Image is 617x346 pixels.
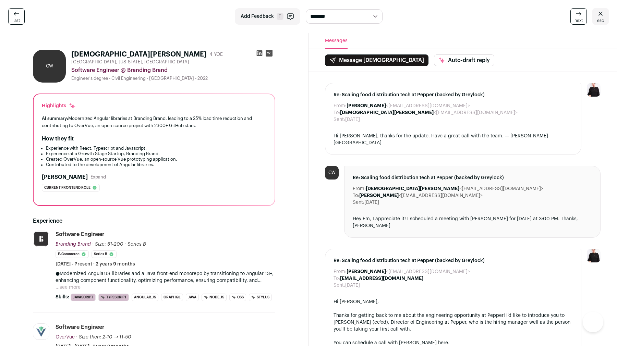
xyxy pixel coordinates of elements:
span: Skills: [56,294,69,300]
img: b0cb66b77a782b6bb9e3ea76648ed9e167cdf099b061c43f13c2e7214b9108b6.jpg [33,324,49,339]
div: Engineer's degree - Civil Engineering - [GEOGRAPHIC_DATA] - 2022 [71,76,275,81]
dd: [DATE] [345,282,360,289]
a: next [570,8,587,25]
li: Contributed to the development of Angular libraries. [46,162,266,168]
button: Messages [325,33,348,49]
span: · Size: 51-200 [92,242,123,247]
dd: <[EMAIL_ADDRESS][DOMAIN_NAME]> [347,102,470,109]
div: Hey Em, I appreciate it! I scheduled a meeting with [PERSON_NAME] for [DATE] at 3:00 PM. Thanks, ... [353,215,592,229]
span: Re: Scaling food distribution tech at Pepper (backed by Greylock) [334,91,573,98]
dt: Sent: [334,282,345,289]
p: ●Modernized AngularJS libraries and a Java front-end monorepo by transitioning to Angular 13+, en... [56,270,275,284]
div: Modernized Angular libraries at Branding Brand, leading to a 25% load time reduction and contribu... [42,115,266,129]
div: Highlights [42,102,76,109]
dt: From: [334,268,347,275]
div: 4 YOE [209,51,223,58]
h2: [PERSON_NAME] [42,173,88,181]
img: b3d3f0b04c35b582f27d383531cc4e5a28f136ecc3fc08ea544cfbc492091949.jpg [33,231,49,247]
dd: <[EMAIL_ADDRESS][DOMAIN_NAME]> [366,185,543,192]
div: Hi [PERSON_NAME], [334,298,573,305]
button: Message [DEMOGRAPHIC_DATA] [325,54,428,66]
dt: Sent: [353,199,364,206]
span: esc [597,18,604,23]
b: [PERSON_NAME] [359,193,399,198]
a: esc [592,8,609,25]
button: Expand [90,174,106,180]
button: Auto-draft reply [434,54,494,66]
dd: <[EMAIL_ADDRESS][DOMAIN_NAME]> [347,268,470,275]
dt: From: [353,185,366,192]
li: Experience at a Growth Stage Startup, Branding Brand. [46,151,266,157]
span: · Size then: 2-10 → 11-50 [76,335,131,339]
li: E-commerce [56,250,89,258]
span: [DATE] - Present · 2 years 9 months [56,261,135,268]
li: TypeScript [98,294,129,301]
h2: Experience [33,217,275,225]
li: Created OverVue, an open-source Vue prototyping application. [46,157,266,162]
li: Stylus [249,294,272,301]
img: 9240684-medium_jpg [587,83,601,97]
span: Current frontend role [44,184,90,191]
a: last [8,8,25,25]
dd: [DATE] [364,199,379,206]
span: Branding Brand [56,242,91,247]
li: Series B [92,250,117,258]
dt: To: [334,275,340,282]
dt: From: [334,102,347,109]
a: You can schedule a call with [PERSON_NAME] here. [334,341,449,345]
img: 9240684-medium_jpg [587,249,601,262]
li: Java [186,294,199,301]
h1: [DEMOGRAPHIC_DATA][PERSON_NAME] [71,50,207,59]
b: [DEMOGRAPHIC_DATA][PERSON_NAME] [366,186,459,191]
dt: To: [334,109,340,116]
iframe: Help Scout Beacon - Open [583,312,603,332]
dd: <[EMAIL_ADDRESS][DOMAIN_NAME]> [340,109,518,116]
b: [PERSON_NAME] [347,103,386,108]
dt: To: [353,192,359,199]
li: CSS [229,294,246,301]
span: OverVue [56,335,75,339]
b: [EMAIL_ADDRESS][DOMAIN_NAME] [340,276,423,281]
span: next [574,18,583,23]
b: [PERSON_NAME] [347,269,386,274]
div: CW [33,50,66,83]
li: Experience with React, Typescript and Javascript. [46,146,266,151]
li: Angular.js [132,294,158,301]
li: GraphQL [161,294,183,301]
div: CW [325,166,339,180]
span: last [13,18,20,23]
span: F [277,13,283,20]
span: · [125,241,126,248]
span: Re: Scaling food distribution tech at Pepper (backed by Greylock) [334,257,573,264]
div: Software Engineer [56,323,105,331]
li: Node.js [202,294,227,301]
li: JavaScript [71,294,96,301]
span: Re: Scaling food distribution tech at Pepper (backed by Greylock) [353,174,592,181]
div: Software Engineer @ Branding Brand [71,66,275,74]
span: AI summary: [42,116,68,121]
dd: [DATE] [345,116,360,123]
h2: How they fit [42,135,74,143]
span: [GEOGRAPHIC_DATA], [US_STATE], [GEOGRAPHIC_DATA] [71,59,189,65]
b: [DEMOGRAPHIC_DATA][PERSON_NAME] [340,110,434,115]
button: Add Feedback F [235,8,300,25]
div: Thanks for getting back to me about the engineering opportunity at Pepper! I'd like to introduce ... [334,312,573,333]
div: Software Engineer [56,231,105,238]
dt: Sent: [334,116,345,123]
button: ...see more [56,284,81,291]
dd: <[EMAIL_ADDRESS][DOMAIN_NAME]> [359,192,483,199]
div: Hi [PERSON_NAME], thanks for the update. Have a great call with the team. — [PERSON_NAME][GEOGRAP... [334,133,573,146]
span: Series B [128,242,146,247]
span: Add Feedback [241,13,274,20]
